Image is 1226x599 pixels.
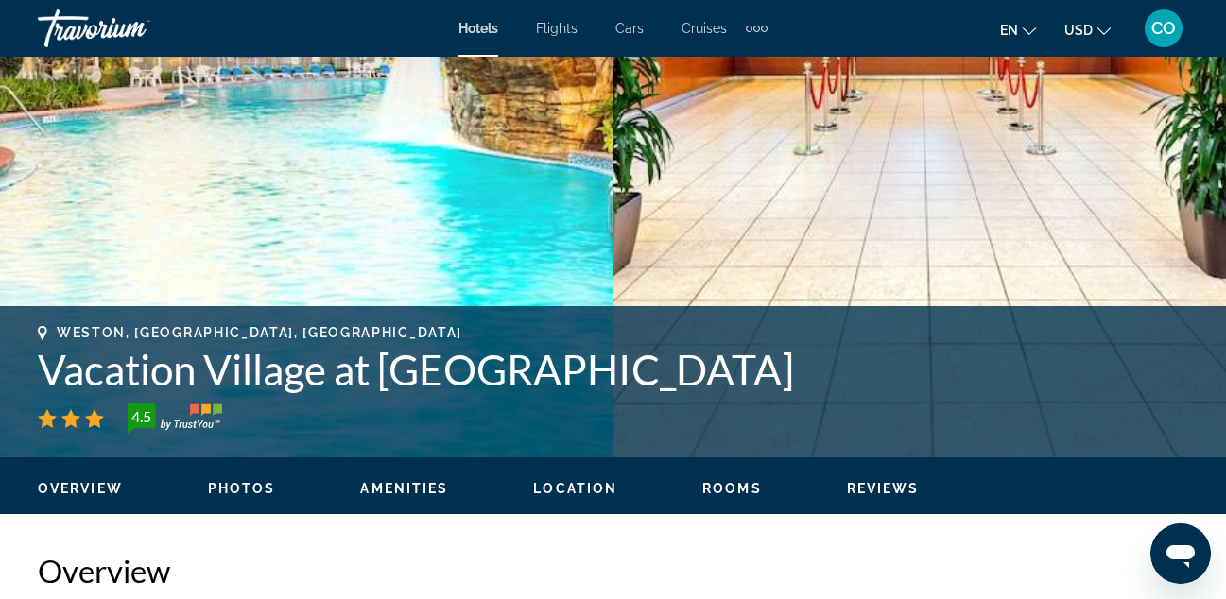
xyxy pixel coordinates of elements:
a: Hotels [458,21,498,36]
button: Photos [208,480,276,497]
button: Location [533,480,617,497]
button: Change language [1000,16,1036,43]
span: en [1000,23,1018,38]
span: CO [1151,19,1176,38]
span: Location [533,481,617,496]
a: Travorium [38,4,227,53]
h1: Vacation Village at [GEOGRAPHIC_DATA] [38,345,1188,394]
button: User Menu [1139,9,1188,48]
iframe: Botón para iniciar la ventana de mensajería [1150,523,1211,584]
div: 4.5 [122,405,160,428]
button: Amenities [360,480,448,497]
span: Photos [208,481,276,496]
span: Amenities [360,481,448,496]
button: Extra navigation items [746,13,768,43]
img: TrustYou guest rating badge [128,403,222,434]
button: Change currency [1064,16,1111,43]
a: Cars [615,21,644,36]
button: Reviews [847,480,920,497]
button: Rooms [702,480,762,497]
a: Cruises [682,21,727,36]
span: Overview [38,481,123,496]
a: Flights [536,21,578,36]
span: Reviews [847,481,920,496]
button: Overview [38,480,123,497]
span: Rooms [702,481,762,496]
span: Weston, [GEOGRAPHIC_DATA], [GEOGRAPHIC_DATA] [57,325,462,340]
span: USD [1064,23,1093,38]
h2: Overview [38,552,1188,590]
